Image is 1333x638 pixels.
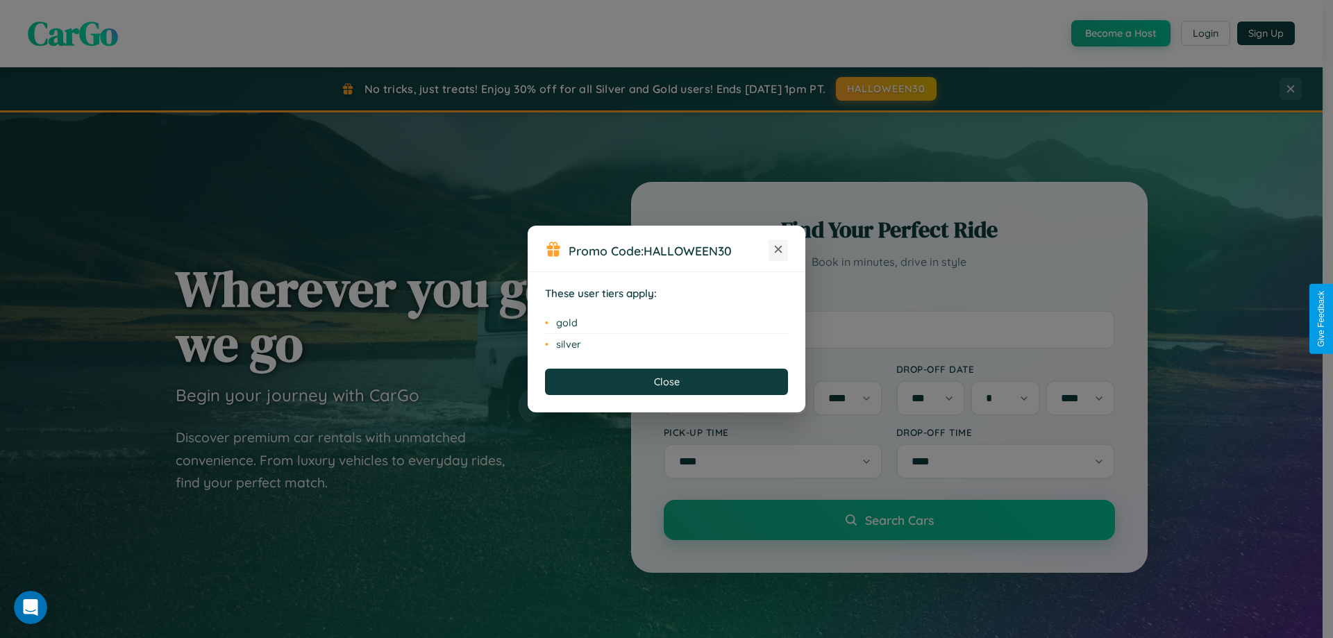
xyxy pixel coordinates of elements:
[1316,291,1326,347] div: Give Feedback
[545,334,788,355] li: silver
[569,243,769,258] h3: Promo Code:
[545,312,788,334] li: gold
[14,591,47,624] iframe: Intercom live chat
[545,287,657,300] strong: These user tiers apply:
[545,369,788,395] button: Close
[644,243,732,258] b: HALLOWEEN30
